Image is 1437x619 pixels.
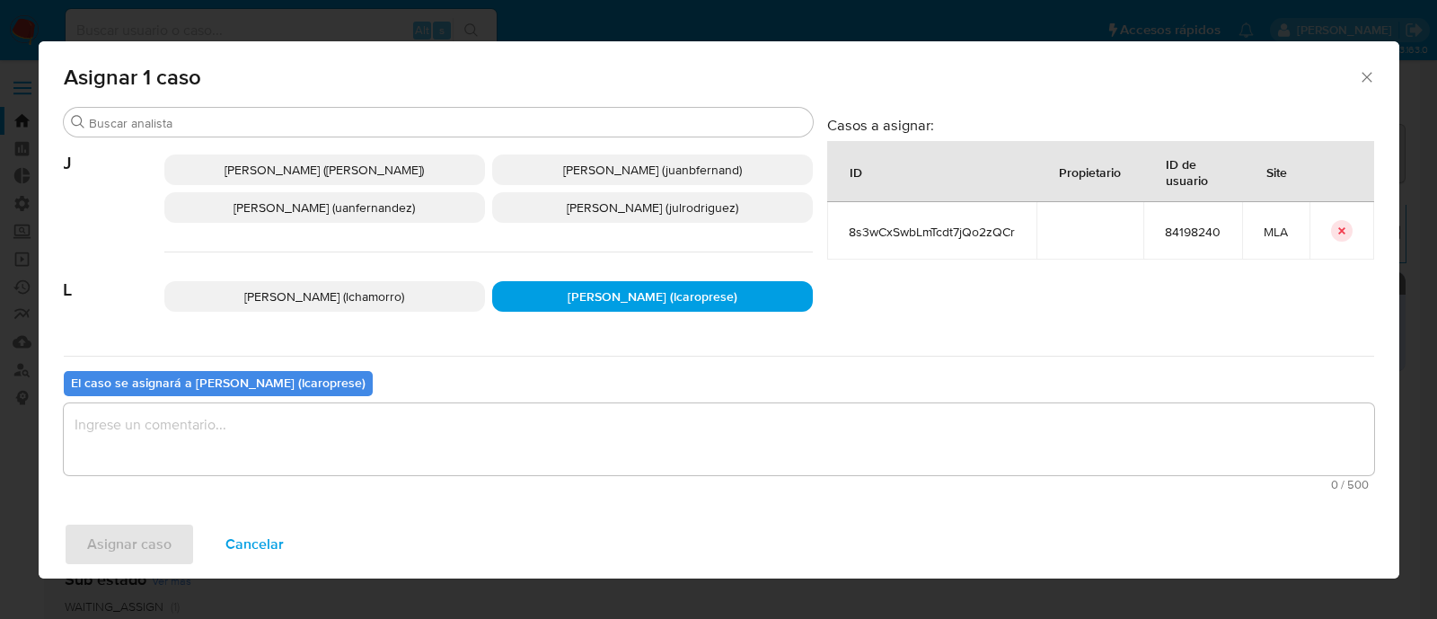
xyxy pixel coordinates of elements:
div: [PERSON_NAME] ([PERSON_NAME]) [164,155,485,185]
span: [PERSON_NAME] (julrodriguez) [567,199,738,217]
span: [PERSON_NAME] (lchamorro) [244,287,404,305]
div: Propietario [1037,150,1142,193]
span: Cancelar [225,525,284,564]
span: MLA [1264,224,1288,240]
span: Asignar 1 caso [64,66,1359,88]
input: Buscar analista [89,115,806,131]
div: [PERSON_NAME] (lchamorro) [164,281,485,312]
div: ID de usuario [1144,142,1241,201]
div: ID [828,150,884,193]
div: [PERSON_NAME] (juanbfernand) [492,155,813,185]
span: 8s3wCxSwbLmTcdt7jQo2zQCr [849,224,1015,240]
span: L [64,252,164,301]
button: Cancelar [202,523,307,566]
h3: Casos a asignar: [827,116,1374,134]
span: 84198240 [1165,224,1221,240]
b: El caso se asignará a [PERSON_NAME] (lcaroprese) [71,374,366,392]
span: [PERSON_NAME] ([PERSON_NAME]) [225,161,424,179]
div: [PERSON_NAME] (uanfernandez) [164,192,485,223]
button: icon-button [1331,220,1353,242]
span: Máximo 500 caracteres [69,479,1369,491]
span: [PERSON_NAME] (juanbfernand) [563,161,742,179]
span: J [64,126,164,174]
div: assign-modal [39,41,1399,579]
span: [PERSON_NAME] (lcaroprese) [568,287,737,305]
span: [PERSON_NAME] (uanfernandez) [234,199,415,217]
div: [PERSON_NAME] (julrodriguez) [492,192,813,223]
div: [PERSON_NAME] (lcaroprese) [492,281,813,312]
button: Buscar [71,115,85,129]
button: Cerrar ventana [1358,68,1374,84]
div: Site [1245,150,1309,193]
